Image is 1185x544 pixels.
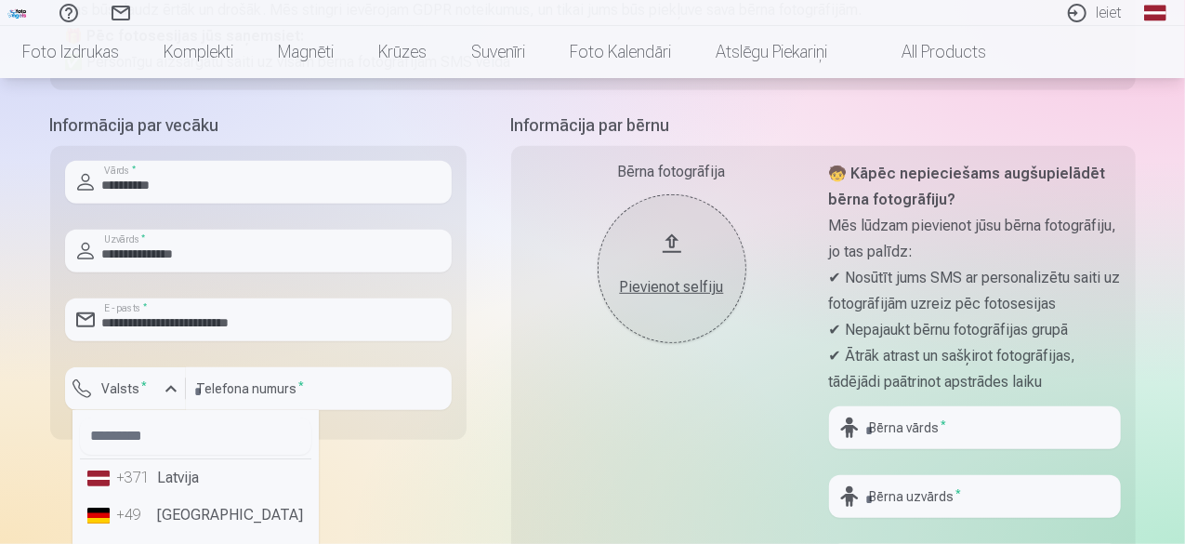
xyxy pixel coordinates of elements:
[598,194,746,343] button: Pievienot selfiju
[829,165,1106,208] strong: 🧒 Kāpēc nepieciešams augšupielādēt bērna fotogrāfiju?
[526,161,818,183] div: Bērna fotogrāfija
[829,265,1121,317] p: ✔ Nosūtīt jums SMS ar personalizētu saiti uz fotogrāfijām uzreiz pēc fotosesijas
[256,26,356,78] a: Magnēti
[117,504,154,526] div: +49
[829,317,1121,343] p: ✔ Nepajaukt bērnu fotogrāfijas grupā
[829,343,1121,395] p: ✔ Ātrāk atrast un sašķirot fotogrāfijas, tādējādi paātrinot apstrādes laiku
[117,467,154,489] div: +371
[65,367,186,410] button: Valsts*
[80,497,311,534] li: [GEOGRAPHIC_DATA]
[616,276,728,299] div: Pievienot selfiju
[693,26,849,78] a: Atslēgu piekariņi
[849,26,1008,78] a: All products
[80,459,311,497] li: Latvija
[547,26,693,78] a: Foto kalendāri
[95,379,155,398] label: Valsts
[449,26,547,78] a: Suvenīri
[829,213,1121,265] p: Mēs lūdzam pievienot jūsu bērna fotogrāfiju, jo tas palīdz:
[7,7,28,19] img: /fa1
[356,26,449,78] a: Krūzes
[141,26,256,78] a: Komplekti
[511,113,1136,139] h5: Informācija par bērnu
[50,113,467,139] h5: Informācija par vecāku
